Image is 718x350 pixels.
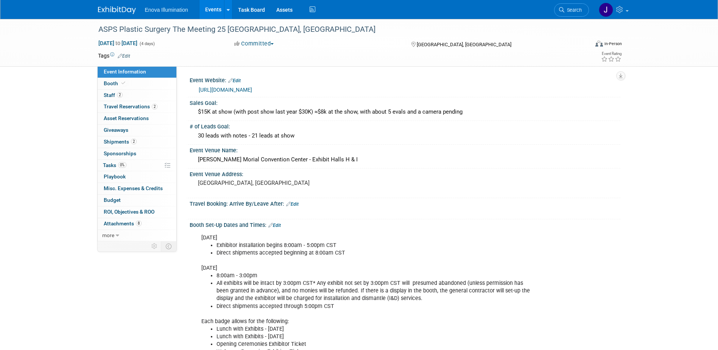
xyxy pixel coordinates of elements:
a: Shipments2 [98,136,176,148]
img: ExhibitDay [98,6,136,14]
span: Booth [104,80,127,86]
span: 2 [152,104,157,109]
a: Asset Reservations [98,113,176,124]
span: (4 days) [139,41,155,46]
li: 8:00am - 3:00pm [216,272,533,280]
div: Event Rating [601,52,621,56]
span: Shipments [104,139,137,145]
a: Travel Reservations2 [98,101,176,112]
a: Budget [98,195,176,206]
span: Sponsorships [104,150,136,156]
a: Giveaways [98,125,176,136]
span: Attachments [104,220,142,227]
span: Misc. Expenses & Credits [104,185,163,191]
img: Format-Inperson.png [595,41,603,47]
li: Lunch with Exhibits - [DATE] [216,333,533,341]
a: Misc. Expenses & Credits [98,183,176,194]
div: Event Venue Address: [190,169,620,178]
a: Attachments8 [98,218,176,230]
i: Booth reservation complete [121,81,125,85]
span: Enova Illumination [145,7,188,13]
a: Edit [118,53,130,59]
td: Tags [98,52,130,59]
a: more [98,230,176,241]
a: Staff2 [98,90,176,101]
a: [URL][DOMAIN_NAME] [199,87,252,93]
div: Sales Goal: [190,97,620,107]
a: Event Information [98,66,176,78]
a: Edit [228,78,241,83]
span: Event Information [104,69,146,75]
span: [GEOGRAPHIC_DATA], [GEOGRAPHIC_DATA] [417,42,511,47]
span: ROI, Objectives & ROO [104,209,154,215]
span: Tasks [103,162,126,168]
li: Lunch with Exhibits - [DATE] [216,325,533,333]
div: Event Format [544,39,622,51]
div: Travel Booking: Arrive By/Leave After: [190,198,620,208]
a: Search [554,3,589,17]
li: Opening Ceremonies Exhibitor Ticket [216,341,533,348]
span: 8 [136,220,142,226]
a: Playbook [98,171,176,183]
div: Event Venue Name: [190,145,620,154]
span: Travel Reservations [104,103,157,109]
span: Giveaways [104,127,128,133]
a: Edit [268,223,281,228]
div: ASPS Plastic Surgery The Meeting 25 [GEOGRAPHIC_DATA], [GEOGRAPHIC_DATA] [96,23,578,36]
span: Playbook [104,173,126,180]
div: # of Leads Goal: [190,121,620,130]
a: Booth [98,78,176,89]
pre: [GEOGRAPHIC_DATA], [GEOGRAPHIC_DATA] [198,180,361,186]
span: to [114,40,121,46]
li: Direct shipments accepted beginning at 8:00am CST [216,249,533,257]
span: 0% [118,162,126,168]
div: In-Person [604,41,622,47]
td: Personalize Event Tab Strip [148,241,161,251]
button: Committed [232,40,277,48]
span: [DATE] [DATE] [98,40,138,47]
div: [PERSON_NAME] Morial Convention Center - Exhibit Halls H & I [195,154,615,166]
li: Direct shipments accepted through 5:00pm CST [216,303,533,310]
li: Exhibitor installation begins 8:00am - 5:00pm CST [216,242,533,249]
span: Asset Reservations [104,115,149,121]
span: Search [564,7,582,13]
li: All exhibits will be intact by 3:00pm CST* Any exhibit not set by 3:00pm CST will presumed abando... [216,280,533,302]
span: 2 [131,139,137,144]
span: more [102,232,114,238]
a: ROI, Objectives & ROO [98,206,176,218]
div: $15K at show (with post show last year $30K) ≈$8k at the show, with about 5 evals and a camera pe... [195,106,615,118]
div: 30 leads with notes - 21 leads at show [195,130,615,142]
img: Janelle Tlusty [599,3,613,17]
span: Budget [104,197,121,203]
td: Toggle Event Tabs [161,241,176,251]
div: Booth Set-Up Dates and Times: [190,219,620,229]
span: 2 [117,92,123,98]
a: Edit [286,202,299,207]
a: Tasks0% [98,160,176,171]
a: Sponsorships [98,148,176,159]
span: Staff [104,92,123,98]
div: Event Website: [190,75,620,84]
